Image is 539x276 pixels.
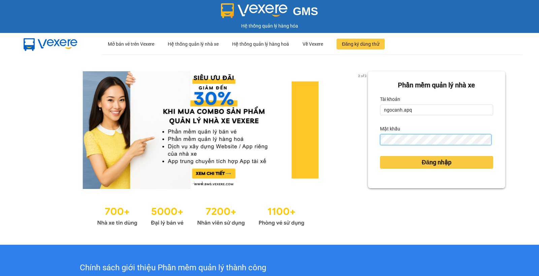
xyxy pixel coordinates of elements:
div: Chính sách giới thiệu Phần mềm quản lý thành công [38,262,308,274]
li: slide item 2 [199,181,202,184]
div: Phần mềm quản lý nhà xe [380,80,493,90]
label: Tài khoản [380,94,400,105]
button: previous slide / item [34,71,43,189]
button: next slide / item [358,71,368,189]
img: Statistics.png [97,202,305,228]
label: Mật khẩu [380,123,400,134]
span: Đăng nhập [422,158,451,167]
img: mbUUG5Q.png [17,33,84,55]
li: slide item 3 [208,181,210,184]
a: GMS [221,10,318,15]
div: Mở bán vé trên Vexere [108,33,154,55]
input: Mật khẩu [380,134,492,145]
div: Hệ thống quản lý hàng hóa [2,22,537,30]
div: Hệ thống quản lý nhà xe [168,33,219,55]
img: logo 2 [221,3,288,18]
button: Đăng ký dùng thử [337,39,385,49]
span: GMS [293,5,318,17]
button: Đăng nhập [380,156,493,169]
span: Đăng ký dùng thử [342,40,379,48]
input: Tài khoản [380,105,493,115]
div: Hệ thống quản lý hàng hoá [232,33,289,55]
div: Về Vexere [303,33,323,55]
li: slide item 1 [191,181,194,184]
p: 2 of 3 [356,71,368,80]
